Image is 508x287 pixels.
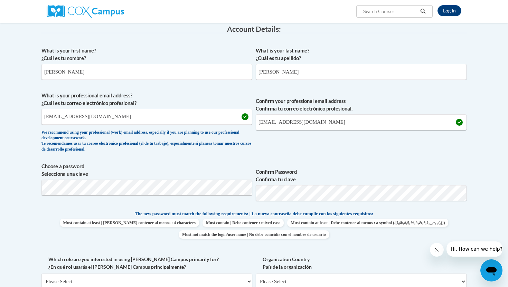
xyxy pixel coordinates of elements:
label: Organization Country País de la organización [256,256,467,271]
span: The new password must match the following requirements: | La nueva contraseña debe cumplir con lo... [135,211,373,217]
button: Search [418,7,428,16]
label: What is your first name? ¿Cuál es tu nombre? [41,47,252,62]
input: Search Courses [363,7,418,16]
input: Required [256,114,467,130]
a: Log In [438,5,461,16]
img: Cox Campus [47,5,124,18]
span: Must not match the login/user name | No debe coincidir con el nombre de usuario [179,230,329,239]
label: Which role are you interested in using [PERSON_NAME] Campus primarily for? ¿En qué rol usarás el ... [41,256,252,271]
div: We recommend using your professional (work) email address, especially if you are planning to use ... [41,130,252,153]
input: Metadata input [41,64,252,80]
label: Choose a password Selecciona una clave [41,163,252,178]
span: Must contain at least | Debe contener al menos : a symbol (.[!,@,#,$,%,^,&,*,?,_,~,-,(,)]) [287,219,448,227]
input: Metadata input [41,109,252,125]
span: Account Details: [227,25,281,33]
iframe: Message from company [446,241,502,257]
label: What is your last name? ¿Cuál es tu apellido? [256,47,467,62]
label: Confirm your professional email address Confirma tu correo electrónico profesional. [256,97,467,113]
span: Must contain | Debe contener : mixed case [203,219,284,227]
iframe: Close message [430,243,444,257]
iframe: Button to launch messaging window [480,259,502,281]
span: Must contain at least | [PERSON_NAME] contener al menos : 4 characters [60,219,199,227]
label: What is your professional email address? ¿Cuál es tu correo electrónico profesional? [41,92,252,107]
label: Confirm Password Confirma tu clave [256,168,467,183]
input: Metadata input [256,64,467,80]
